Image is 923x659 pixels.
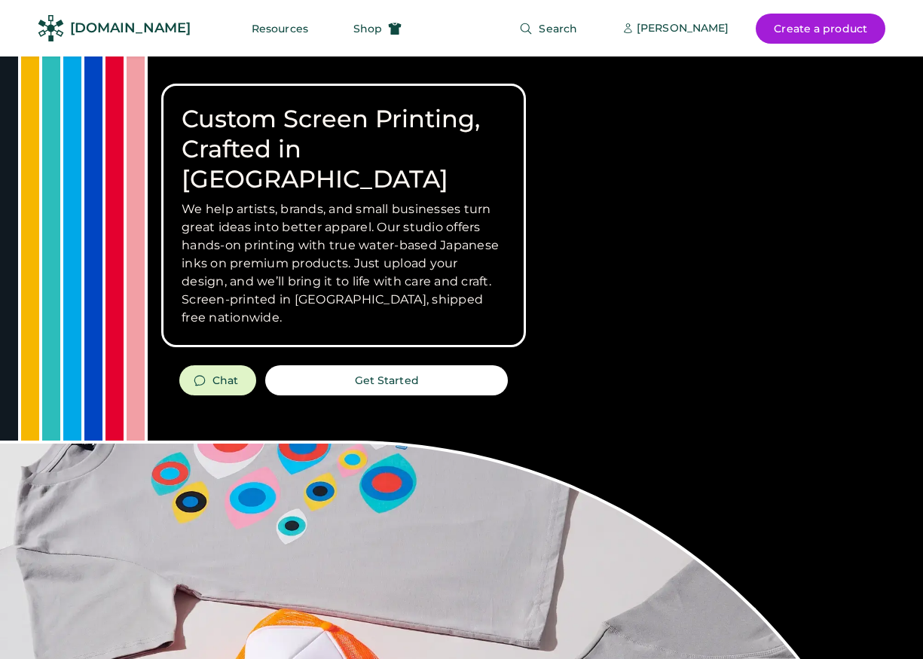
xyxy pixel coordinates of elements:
[70,19,191,38] div: [DOMAIN_NAME]
[335,14,420,44] button: Shop
[637,21,729,36] div: [PERSON_NAME]
[182,200,506,327] h3: We help artists, brands, and small businesses turn great ideas into better apparel. Our studio of...
[756,14,885,44] button: Create a product
[353,23,382,34] span: Shop
[234,14,326,44] button: Resources
[179,365,256,395] button: Chat
[265,365,508,395] button: Get Started
[182,104,506,194] h1: Custom Screen Printing, Crafted in [GEOGRAPHIC_DATA]
[539,23,577,34] span: Search
[38,15,64,41] img: Rendered Logo - Screens
[501,14,595,44] button: Search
